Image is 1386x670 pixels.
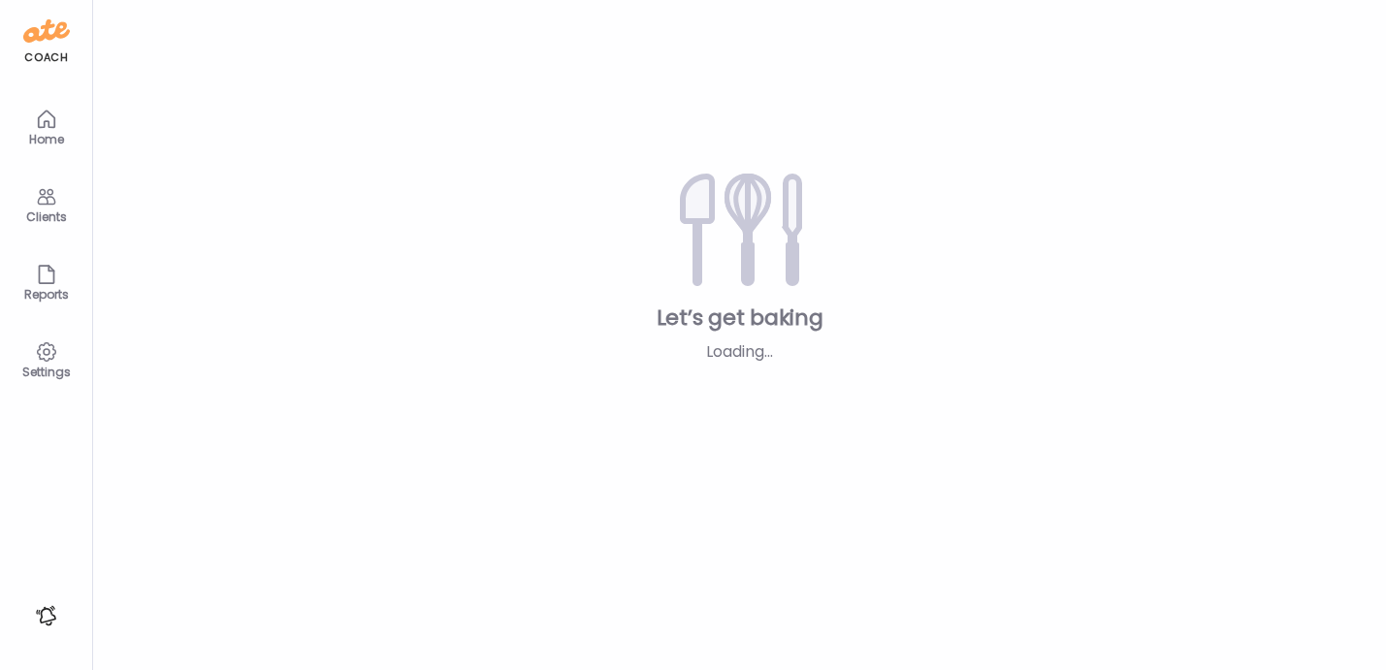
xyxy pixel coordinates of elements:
div: Loading... [604,340,875,364]
div: Reports [12,288,81,301]
div: Home [12,133,81,145]
div: coach [24,49,68,66]
img: ate [23,16,70,47]
div: Clients [12,210,81,223]
div: Let’s get baking [124,303,1355,333]
div: Settings [12,366,81,378]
